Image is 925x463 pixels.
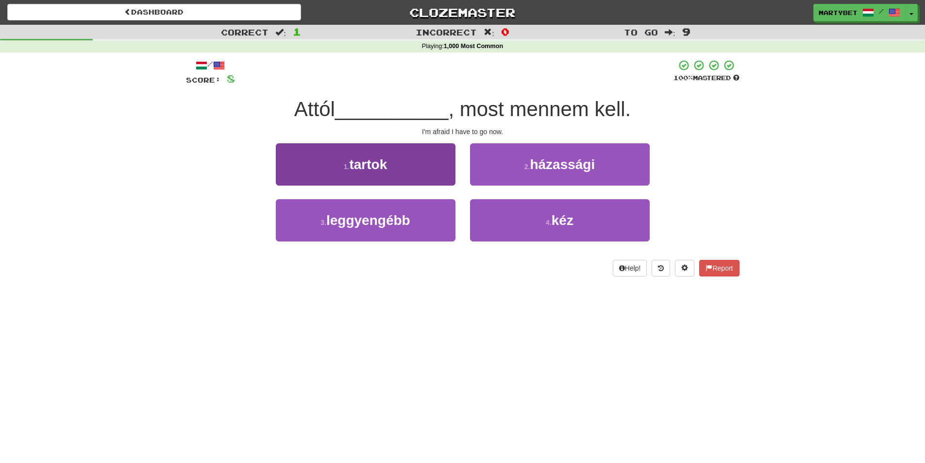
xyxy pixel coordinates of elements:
span: 0 [501,26,509,37]
span: Score: [186,76,221,84]
span: 9 [682,26,690,37]
span: , most mennem kell. [448,98,631,120]
span: leggyengébb [326,213,410,228]
span: / [879,8,884,15]
small: 4 . [546,219,552,226]
button: 1.tartok [276,143,455,186]
span: 100 % [673,74,693,82]
span: 1 [293,26,301,37]
div: I'm afraid I have to go now. [186,127,740,137]
button: Round history (alt+y) [652,260,670,276]
small: 2 . [524,163,530,171]
button: 4.kéz [470,199,650,241]
a: Martybet / [813,4,906,21]
button: 2.házassági [470,143,650,186]
span: : [665,28,675,36]
div: / [186,59,235,71]
a: Clozemaster [316,4,609,21]
span: Correct [221,27,269,37]
span: To go [624,27,658,37]
span: házassági [530,157,595,172]
button: Report [699,260,739,276]
span: : [275,28,286,36]
button: Help! [613,260,647,276]
small: 3 . [320,219,326,226]
small: 1 . [344,163,350,171]
span: __________ [335,98,449,120]
span: kéz [552,213,573,228]
span: 8 [227,72,235,85]
strong: 1,000 Most Common [444,43,503,50]
span: tartok [349,157,387,172]
a: Dashboard [7,4,301,20]
div: Mastered [673,74,740,83]
button: 3.leggyengébb [276,199,455,241]
span: Incorrect [416,27,477,37]
span: : [484,28,494,36]
span: Martybet [819,8,858,17]
span: Attól [294,98,335,120]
